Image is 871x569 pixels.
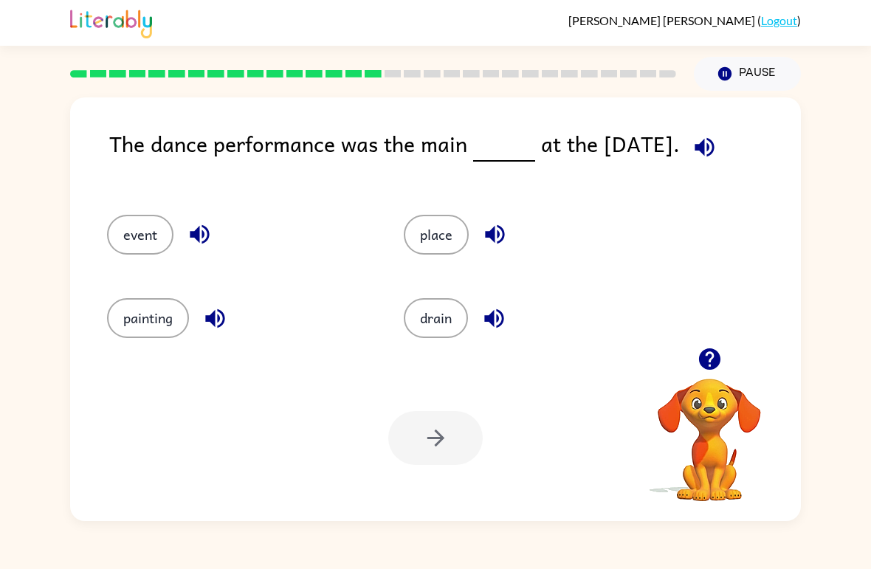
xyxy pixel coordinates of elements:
button: drain [404,298,468,338]
img: Literably [70,6,152,38]
div: The dance performance was the main at the [DATE]. [109,127,801,185]
button: painting [107,298,189,338]
video: Your browser must support playing .mp4 files to use Literably. Please try using another browser. [636,356,783,503]
button: event [107,215,173,255]
button: Pause [694,57,801,91]
button: place [404,215,469,255]
span: [PERSON_NAME] [PERSON_NAME] [568,13,757,27]
a: Logout [761,13,797,27]
div: ( ) [568,13,801,27]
